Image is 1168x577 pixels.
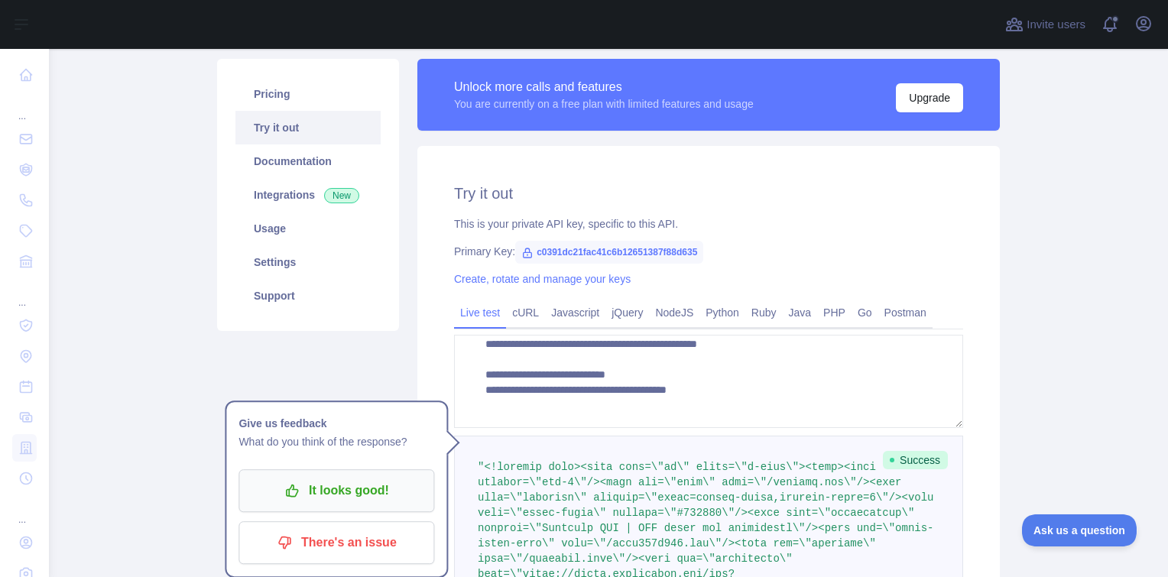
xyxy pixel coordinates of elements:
[235,77,381,111] a: Pricing
[454,244,963,259] div: Primary Key:
[250,530,423,556] p: There's an issue
[545,300,605,325] a: Javascript
[896,83,963,112] button: Upgrade
[454,96,754,112] div: You are currently on a free plan with limited features and usage
[699,300,745,325] a: Python
[250,478,423,504] p: It looks good!
[235,178,381,212] a: Integrations New
[649,300,699,325] a: NodeJS
[235,279,381,313] a: Support
[515,241,703,264] span: c0391dc21fac41c6b12651387f88d635
[745,300,783,325] a: Ruby
[1027,16,1085,34] span: Invite users
[238,469,434,512] button: It looks good!
[506,300,545,325] a: cURL
[883,451,948,469] span: Success
[878,300,933,325] a: Postman
[454,183,963,204] h2: Try it out
[235,111,381,144] a: Try it out
[238,521,434,564] button: There's an issue
[235,144,381,178] a: Documentation
[12,92,37,122] div: ...
[238,414,434,433] h1: Give us feedback
[238,433,434,451] p: What do you think of the response?
[12,495,37,526] div: ...
[12,278,37,309] div: ...
[235,212,381,245] a: Usage
[605,300,649,325] a: jQuery
[454,216,963,232] div: This is your private API key, specific to this API.
[1022,514,1137,546] iframe: Toggle Customer Support
[454,273,631,285] a: Create, rotate and manage your keys
[324,188,359,203] span: New
[817,300,852,325] a: PHP
[454,300,506,325] a: Live test
[454,78,754,96] div: Unlock more calls and features
[1002,12,1089,37] button: Invite users
[852,300,878,325] a: Go
[783,300,818,325] a: Java
[235,245,381,279] a: Settings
